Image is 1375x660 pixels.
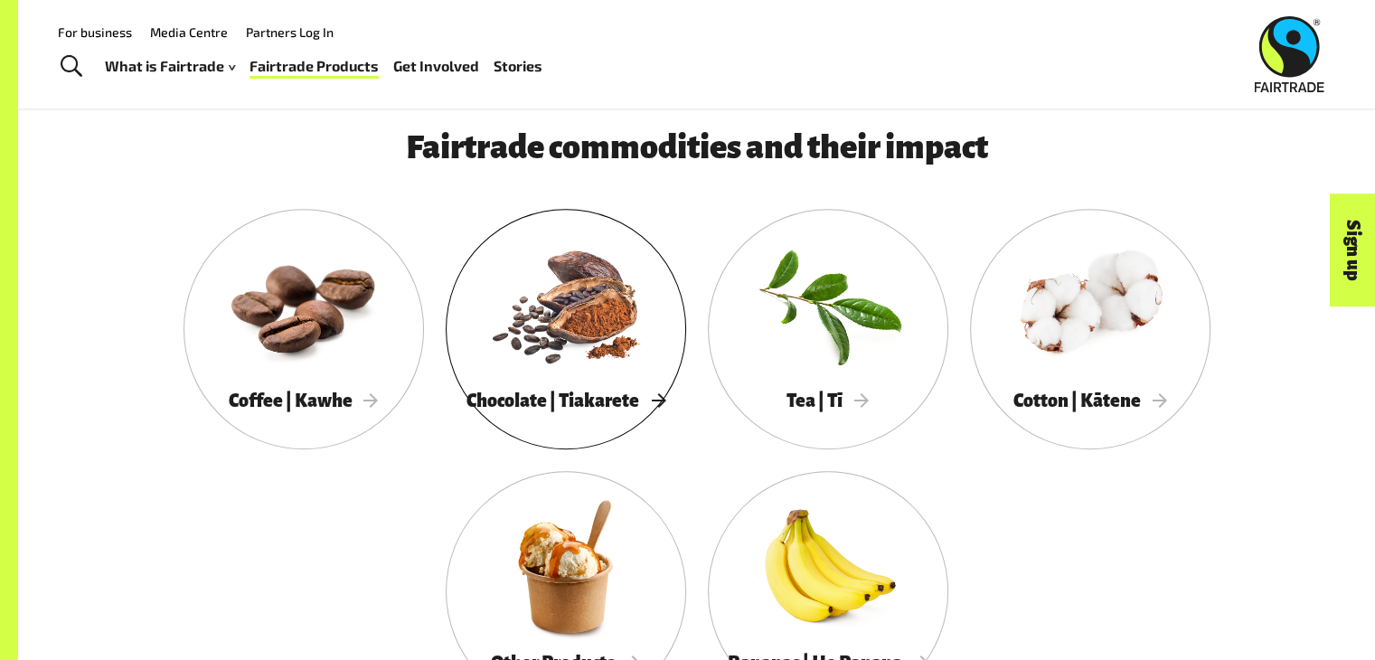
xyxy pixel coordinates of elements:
[250,53,379,80] a: Fairtrade Products
[708,209,948,449] a: Tea | Tī
[58,24,132,40] a: For business
[1013,391,1167,410] span: Cotton | Kātene
[1255,16,1324,92] img: Fairtrade Australia New Zealand logo
[786,391,869,410] span: Tea | Tī
[494,53,542,80] a: Stories
[105,53,235,80] a: What is Fairtrade
[246,24,334,40] a: Partners Log In
[49,44,93,90] a: Toggle Search
[970,209,1210,449] a: Cotton | Kātene
[150,24,228,40] a: Media Centre
[229,391,379,410] span: Coffee | Kawhe
[238,129,1156,165] h3: Fairtrade commodities and their impact
[184,209,424,449] a: Coffee | Kawhe
[466,391,665,410] span: Chocolate | Tiakarete
[393,53,479,80] a: Get Involved
[446,209,686,449] a: Chocolate | Tiakarete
